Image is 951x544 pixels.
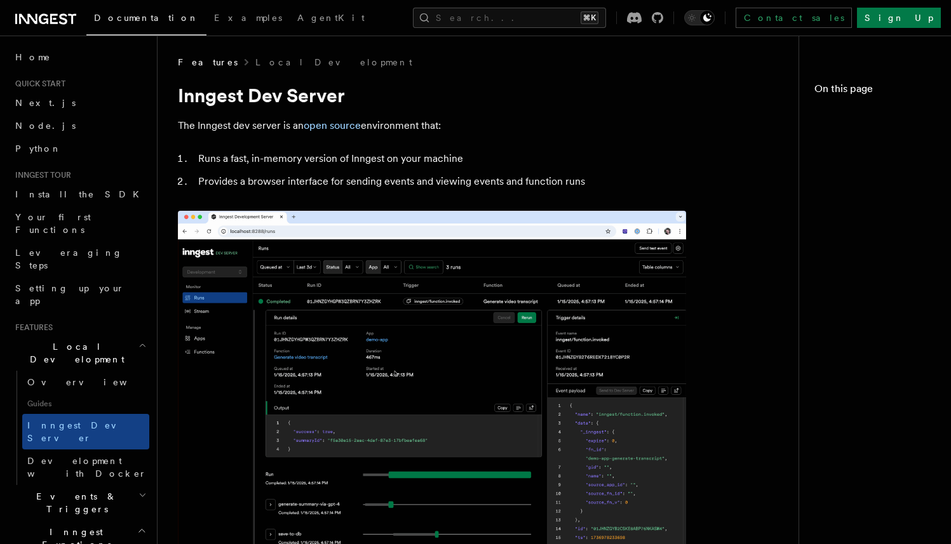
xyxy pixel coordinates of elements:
a: Overview [22,371,149,394]
a: Documentation [86,4,206,36]
span: Features [178,56,238,69]
a: Development with Docker [22,449,149,485]
span: Development with Docker [27,456,147,479]
h1: Inngest Dev Server [178,84,686,107]
a: Next.js [10,91,149,114]
a: Leveraging Steps [10,241,149,277]
li: Provides a browser interface for sending events and viewing events and function runs [194,173,686,190]
span: Home [15,51,51,63]
span: Node.js [15,121,76,131]
button: Search...⌘K [413,8,606,28]
a: AgentKit [290,4,372,34]
a: Inngest Dev Server [22,414,149,449]
span: Your first Functions [15,212,91,235]
span: Events & Triggers [10,490,138,515]
span: Local Development [10,340,138,366]
p: The Inngest dev server is an environment that: [178,117,686,135]
span: Overview [27,377,158,387]
a: Python [10,137,149,160]
kbd: ⌘K [581,11,598,24]
span: Guides [22,394,149,414]
span: Leveraging Steps [15,248,123,270]
span: Inngest Dev Server [27,420,136,443]
span: Documentation [94,13,199,23]
span: AgentKit [297,13,365,23]
a: Home [10,46,149,69]
a: Contact sales [736,8,852,28]
a: Node.js [10,114,149,137]
span: Install the SDK [15,189,147,199]
a: open source [304,119,361,131]
span: Next.js [15,98,76,108]
a: Local Development [255,56,412,69]
div: Local Development [10,371,149,485]
a: Setting up your app [10,277,149,312]
a: Examples [206,4,290,34]
button: Toggle dark mode [684,10,715,25]
h4: On this page [814,81,936,102]
a: Sign Up [857,8,941,28]
span: Inngest tour [10,170,71,180]
span: Features [10,322,53,333]
button: Local Development [10,335,149,371]
span: Setting up your app [15,283,125,306]
span: Python [15,143,62,154]
button: Events & Triggers [10,485,149,521]
li: Runs a fast, in-memory version of Inngest on your machine [194,150,686,168]
a: Your first Functions [10,206,149,241]
span: Quick start [10,79,65,89]
span: Examples [214,13,282,23]
a: Install the SDK [10,183,149,206]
